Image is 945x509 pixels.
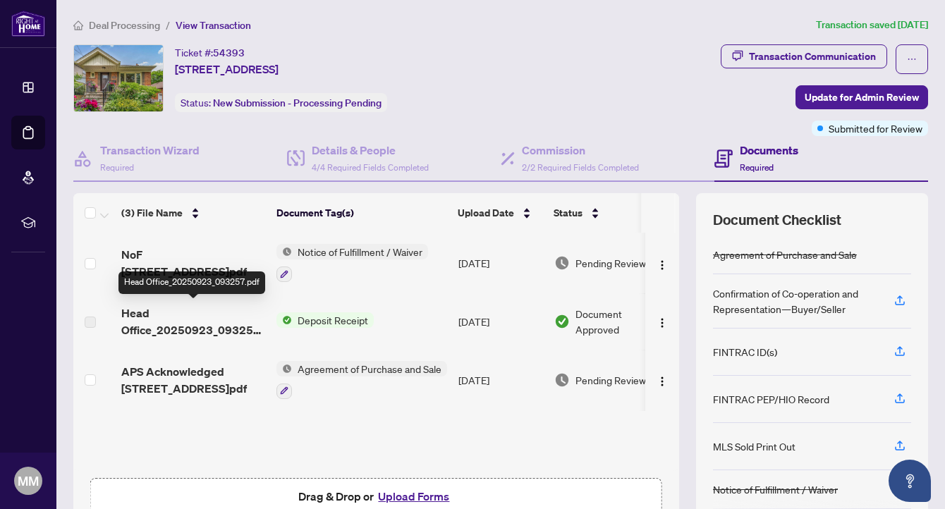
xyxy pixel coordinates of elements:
[276,312,292,328] img: Status Icon
[657,317,668,329] img: Logo
[292,361,447,376] span: Agreement of Purchase and Sale
[657,376,668,387] img: Logo
[889,460,931,502] button: Open asap
[292,312,374,328] span: Deposit Receipt
[548,193,668,233] th: Status
[374,487,453,505] button: Upload Forms
[713,391,829,407] div: FINTRAC PEP/HIO Record
[271,193,452,233] th: Document Tag(s)
[100,142,200,159] h4: Transaction Wizard
[522,162,639,173] span: 2/2 Required Fields Completed
[121,205,183,221] span: (3) File Name
[298,487,453,505] span: Drag & Drop or
[213,47,245,59] span: 54393
[312,162,429,173] span: 4/4 Required Fields Completed
[276,361,292,376] img: Status Icon
[453,293,549,350] td: [DATE]
[651,252,673,274] button: Logo
[713,482,838,497] div: Notice of Fulfillment / Waiver
[575,372,646,388] span: Pending Review
[312,142,429,159] h4: Details & People
[276,361,447,399] button: Status IconAgreement of Purchase and Sale
[522,142,639,159] h4: Commission
[749,45,876,68] div: Transaction Communication
[452,193,548,233] th: Upload Date
[816,17,928,33] article: Transaction saved [DATE]
[713,344,777,360] div: FINTRAC ID(s)
[554,372,570,388] img: Document Status
[554,205,583,221] span: Status
[292,244,428,259] span: Notice of Fulfillment / Waiver
[829,121,922,136] span: Submitted for Review
[657,259,668,271] img: Logo
[73,20,83,30] span: home
[74,45,163,111] img: IMG-E12387402_1.jpg
[453,233,549,293] td: [DATE]
[276,312,374,328] button: Status IconDeposit Receipt
[175,61,279,78] span: [STREET_ADDRESS]
[795,85,928,109] button: Update for Admin Review
[554,255,570,271] img: Document Status
[175,93,387,112] div: Status:
[651,369,673,391] button: Logo
[740,142,798,159] h4: Documents
[121,246,265,280] span: NoF [STREET_ADDRESS]pdf
[721,44,887,68] button: Transaction Communication
[713,210,841,230] span: Document Checklist
[575,306,663,337] span: Document Approved
[740,162,774,173] span: Required
[121,363,265,397] span: APS Acknowledged [STREET_ADDRESS]pdf
[18,471,39,491] span: MM
[276,244,292,259] img: Status Icon
[276,244,428,282] button: Status IconNotice of Fulfillment / Waiver
[118,271,265,294] div: Head Office_20250923_093257.pdf
[121,305,265,338] span: Head Office_20250923_093257.pdf
[907,54,917,64] span: ellipsis
[713,247,857,262] div: Agreement of Purchase and Sale
[713,286,877,317] div: Confirmation of Co-operation and Representation—Buyer/Seller
[554,314,570,329] img: Document Status
[713,439,795,454] div: MLS Sold Print Out
[453,350,549,410] td: [DATE]
[166,17,170,33] li: /
[651,310,673,333] button: Logo
[100,162,134,173] span: Required
[11,11,45,37] img: logo
[458,205,514,221] span: Upload Date
[805,86,919,109] span: Update for Admin Review
[213,97,382,109] span: New Submission - Processing Pending
[89,19,160,32] span: Deal Processing
[575,255,646,271] span: Pending Review
[176,19,251,32] span: View Transaction
[116,193,271,233] th: (3) File Name
[175,44,245,61] div: Ticket #:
